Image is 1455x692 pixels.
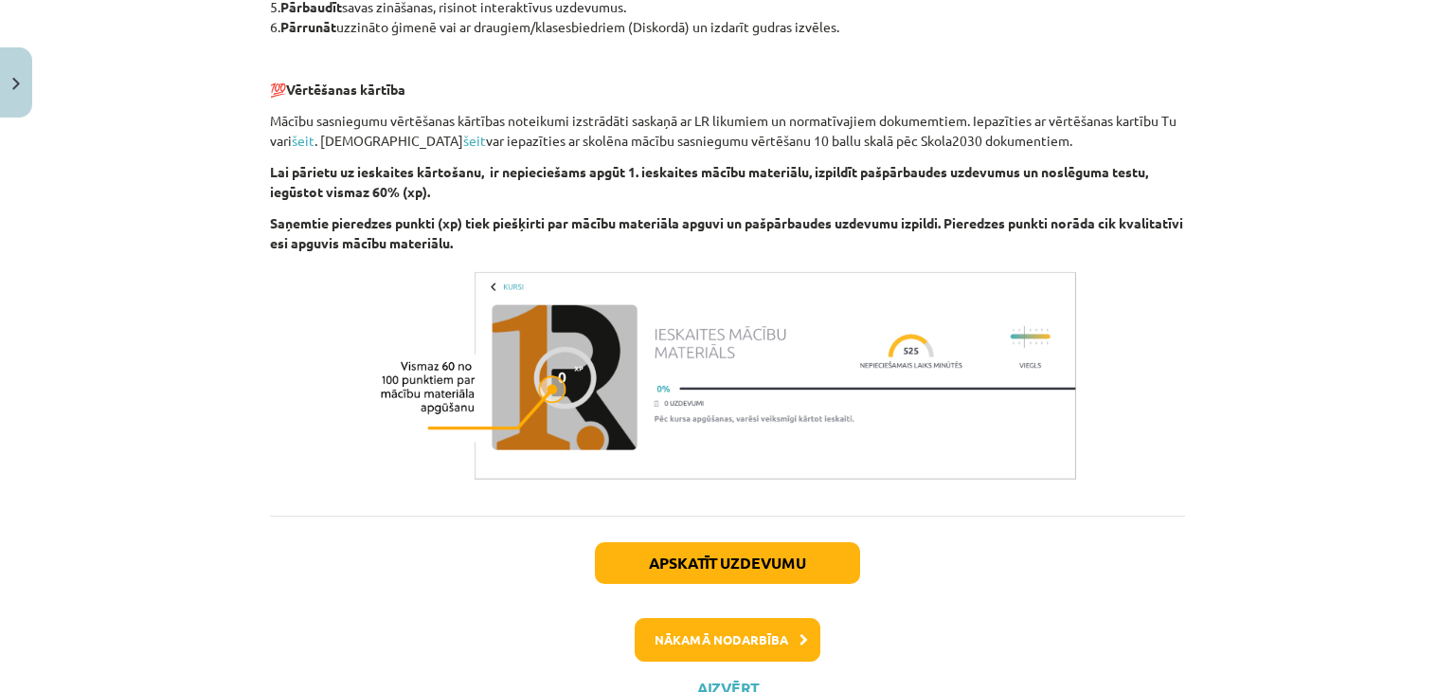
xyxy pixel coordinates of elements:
[463,132,486,149] a: šeit
[12,78,20,90] img: icon-close-lesson-0947bae3869378f0d4975bcd49f059093ad1ed9edebbc8119c70593378902aed.svg
[270,214,1183,251] strong: Saņemtie pieredzes punkti (xp) tiek piešķirti par mācību materiāla apguvi un pašpārbaudes uzdevum...
[270,111,1185,151] p: Mācību sasniegumu vērtēšanas kārtības noteikumi izstrādāti saskaņā ar LR likumiem un normatīvajie...
[280,18,336,35] strong: Pārrunāt
[292,132,314,149] a: šeit
[270,163,1148,200] strong: Lai pārietu uz ieskaites kārtošanu, ir nepieciešams apgūt 1. ieskaites mācību materiālu, izpildīt...
[635,618,820,662] button: Nākamā nodarbība
[595,542,860,584] button: Apskatīt uzdevumu
[286,81,405,98] strong: Vērtēšanas kārtība
[270,80,1185,100] p: 💯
